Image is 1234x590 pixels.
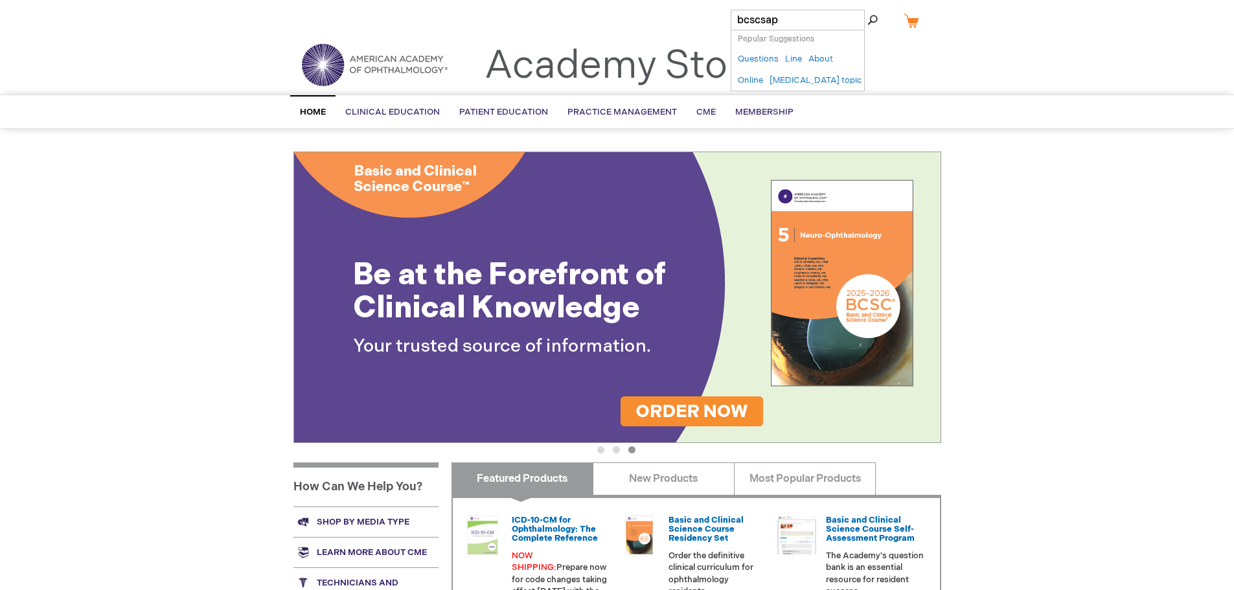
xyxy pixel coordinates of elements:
a: [MEDICAL_DATA] topic [770,74,862,87]
h1: How Can We Help You? [293,462,439,506]
a: Academy Store [485,43,764,89]
a: ICD-10-CM for Ophthalmology: The Complete Reference [512,515,598,544]
a: Shop by media type [293,506,439,537]
span: CME [696,107,716,117]
a: Basic and Clinical Science Course Residency Set [668,515,744,544]
a: About [808,53,833,65]
button: 3 of 3 [628,446,635,453]
a: Online [738,74,763,87]
span: Search [834,6,883,32]
a: Learn more about CME [293,537,439,567]
span: Popular Suggestions [738,34,814,44]
a: New Products [593,462,735,495]
span: Home [300,107,326,117]
a: Featured Products [451,462,593,495]
a: Line [785,53,802,65]
span: Membership [735,107,794,117]
button: 1 of 3 [597,446,604,453]
span: Patient Education [459,107,548,117]
img: 02850963u_47.png [620,516,659,554]
span: Clinical Education [345,107,440,117]
span: Practice Management [567,107,677,117]
input: Name, # or keyword [731,10,865,30]
a: Most Popular Products [734,462,876,495]
img: 0120008u_42.png [463,516,502,554]
button: 2 of 3 [613,446,620,453]
font: NOW SHIPPING: [512,550,556,573]
img: bcscself_20.jpg [777,516,816,554]
a: Basic and Clinical Science Course Self-Assessment Program [826,515,915,544]
a: Questions [738,53,779,65]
